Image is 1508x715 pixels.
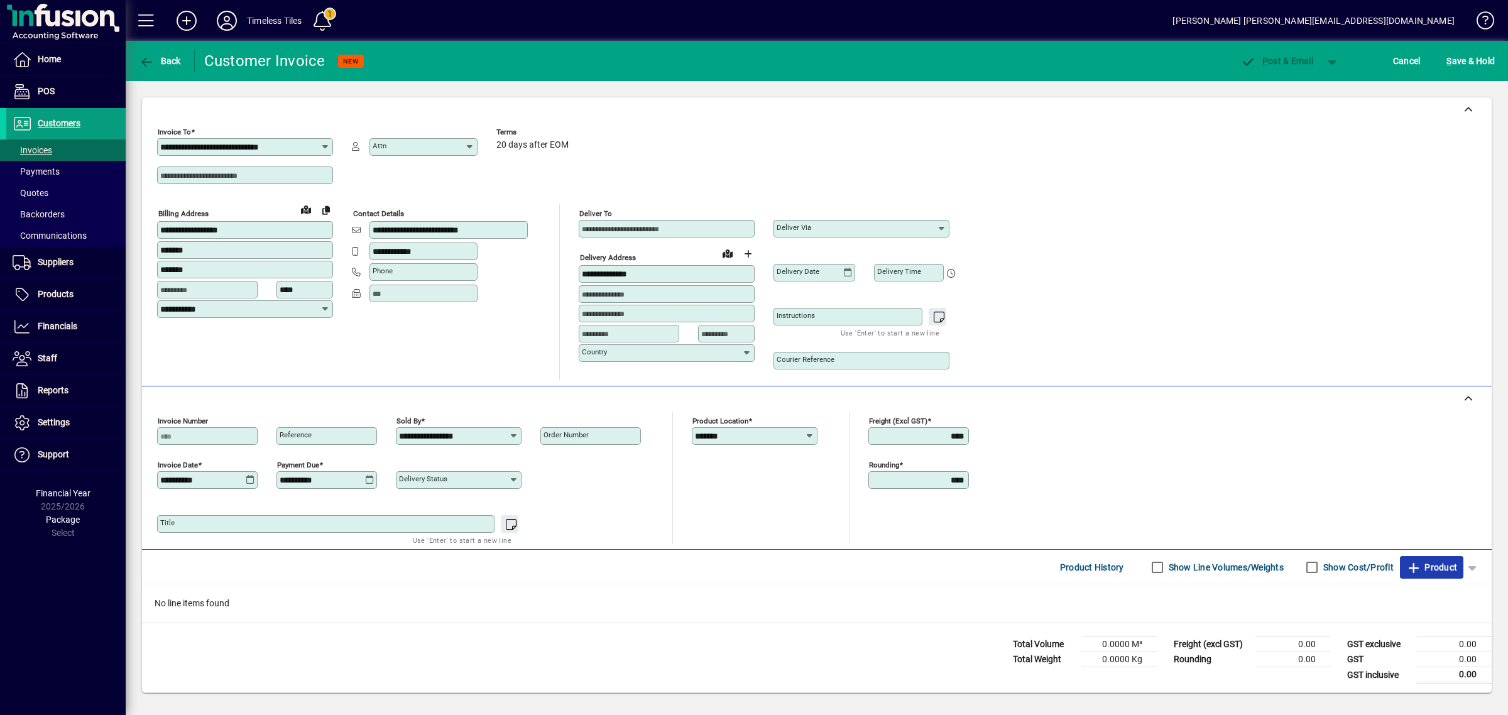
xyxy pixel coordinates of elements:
[126,50,195,72] app-page-header-button: Back
[38,449,69,459] span: Support
[1172,11,1455,31] div: [PERSON_NAME] [PERSON_NAME][EMAIL_ADDRESS][DOMAIN_NAME]
[877,267,921,276] mat-label: Delivery time
[1416,637,1492,652] td: 0.00
[158,128,191,136] mat-label: Invoice To
[1255,637,1331,652] td: 0.00
[692,417,748,425] mat-label: Product location
[6,225,126,246] a: Communications
[38,86,55,96] span: POS
[718,243,738,263] a: View on map
[13,166,60,177] span: Payments
[1007,637,1082,652] td: Total Volume
[36,488,90,498] span: Financial Year
[1416,652,1492,667] td: 0.00
[1262,56,1268,66] span: P
[6,311,126,342] a: Financials
[738,244,758,264] button: Choose address
[777,355,834,364] mat-label: Courier Reference
[6,375,126,407] a: Reports
[1007,652,1082,667] td: Total Weight
[6,279,126,310] a: Products
[38,385,68,395] span: Reports
[139,56,181,66] span: Back
[343,57,359,65] span: NEW
[6,139,126,161] a: Invoices
[38,417,70,427] span: Settings
[1443,50,1498,72] button: Save & Hold
[1255,652,1331,667] td: 0.00
[1234,50,1319,72] button: Post & Email
[158,461,198,469] mat-label: Invoice date
[1341,652,1416,667] td: GST
[6,161,126,182] a: Payments
[46,515,80,525] span: Package
[13,231,87,241] span: Communications
[777,311,815,320] mat-label: Instructions
[247,11,302,31] div: Timeless Tiles
[38,321,77,331] span: Financials
[204,51,325,71] div: Customer Invoice
[1240,56,1313,66] span: ost & Email
[1167,652,1255,667] td: Rounding
[6,343,126,374] a: Staff
[1446,56,1451,66] span: S
[777,223,811,232] mat-label: Deliver via
[582,347,607,356] mat-label: Country
[6,439,126,471] a: Support
[396,417,421,425] mat-label: Sold by
[158,417,208,425] mat-label: Invoice number
[6,247,126,278] a: Suppliers
[1060,557,1124,577] span: Product History
[38,289,74,299] span: Products
[6,44,126,75] a: Home
[167,9,207,32] button: Add
[1166,561,1284,574] label: Show Line Volumes/Weights
[6,76,126,107] a: POS
[496,140,569,150] span: 20 days after EOM
[207,9,247,32] button: Profile
[1446,51,1495,71] span: ave & Hold
[277,461,319,469] mat-label: Payment due
[1393,51,1421,71] span: Cancel
[869,417,927,425] mat-label: Freight (excl GST)
[38,353,57,363] span: Staff
[1082,652,1157,667] td: 0.0000 Kg
[6,407,126,439] a: Settings
[1467,3,1492,43] a: Knowledge Base
[1082,637,1157,652] td: 0.0000 M³
[579,209,612,218] mat-label: Deliver To
[1055,556,1129,579] button: Product History
[38,54,61,64] span: Home
[6,204,126,225] a: Backorders
[13,145,52,155] span: Invoices
[373,141,386,150] mat-label: Attn
[496,128,572,136] span: Terms
[1406,557,1457,577] span: Product
[1400,556,1463,579] button: Product
[399,474,447,483] mat-label: Delivery status
[13,209,65,219] span: Backorders
[373,266,393,275] mat-label: Phone
[296,199,316,219] a: View on map
[13,188,48,198] span: Quotes
[160,518,175,527] mat-label: Title
[38,118,80,128] span: Customers
[1321,561,1394,574] label: Show Cost/Profit
[136,50,184,72] button: Back
[316,200,336,220] button: Copy to Delivery address
[544,430,589,439] mat-label: Order number
[1341,667,1416,683] td: GST inclusive
[1167,637,1255,652] td: Freight (excl GST)
[142,584,1492,623] div: No line items found
[1416,667,1492,683] td: 0.00
[6,182,126,204] a: Quotes
[777,267,819,276] mat-label: Delivery date
[413,533,511,547] mat-hint: Use 'Enter' to start a new line
[280,430,312,439] mat-label: Reference
[869,461,899,469] mat-label: Rounding
[1341,637,1416,652] td: GST exclusive
[38,257,74,267] span: Suppliers
[841,325,939,340] mat-hint: Use 'Enter' to start a new line
[1390,50,1424,72] button: Cancel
